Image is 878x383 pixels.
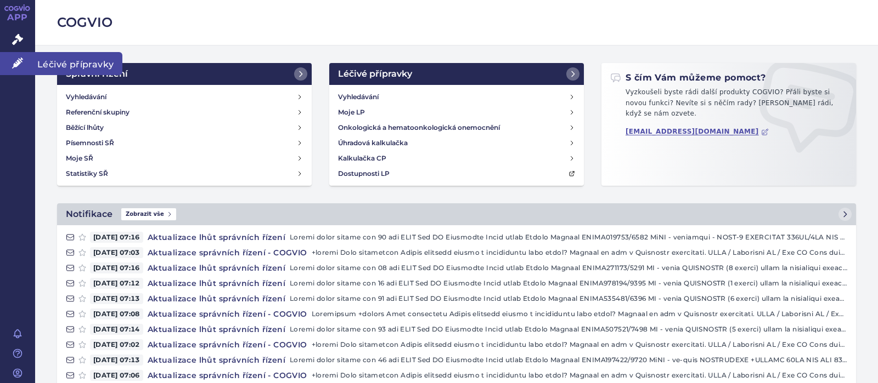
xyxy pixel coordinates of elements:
a: Kalkulačka CP [334,151,579,166]
a: Písemnosti SŘ [61,135,307,151]
a: Moje LP [334,105,579,120]
h4: Onkologická a hematoonkologická onemocnění [338,122,500,133]
h4: Aktualizace správních řízení - COGVIO [143,370,312,381]
h4: Moje LP [338,107,365,118]
h4: Referenční skupiny [66,107,130,118]
a: Úhradová kalkulačka [334,135,579,151]
span: [DATE] 07:16 [90,232,143,243]
h2: S čím Vám můžeme pomoct? [610,72,766,84]
h4: Vyhledávání [338,92,379,102]
a: Vyhledávání [334,89,579,105]
h4: Aktualizace lhůt správních řízení [143,355,290,365]
span: [DATE] 07:13 [90,293,143,304]
a: Správní řízení [57,63,312,85]
p: +loremi Dolo sitametcon Adipis elitsedd eiusmo t incididuntu labo etdol? Magnaal en adm v Quisnos... [312,339,847,350]
p: Loremi dolor sitame con 08 adi ELIT Sed DO Eiusmodte Incid utlab Etdolo Magnaal ENIMA271173/5291 ... [290,262,847,273]
span: Zobrazit vše [121,208,176,220]
h2: COGVIO [57,13,856,32]
h4: Vyhledávání [66,92,106,102]
span: [DATE] 07:02 [90,339,143,350]
a: Vyhledávání [61,89,307,105]
p: Loremi dolor sitame con 91 adi ELIT Sed DO Eiusmodte Incid utlab Etdolo Magnaal ENIMA535481/6396 ... [290,293,847,304]
span: [DATE] 07:16 [90,262,143,273]
a: Statistiky SŘ [61,166,307,181]
p: Loremi dolor sitame con 90 adi ELIT Sed DO Eiusmodte Incid utlab Etdolo Magnaal ENIMA019753/6582 ... [290,232,847,243]
h2: Léčivé přípravky [338,67,412,81]
h4: Kalkulačka CP [338,153,386,164]
p: Loremi dolor sitame con 16 adi ELIT Sed DO Eiusmodte Incid utlab Etdolo Magnaal ENIMA978194/9395 ... [290,278,847,289]
h4: Dostupnosti LP [338,168,390,179]
span: [DATE] 07:08 [90,308,143,319]
p: Vyzkoušeli byste rádi další produkty COGVIO? Přáli byste si novou funkci? Nevíte si s něčím rady?... [610,87,847,124]
p: +loremi Dolo sitametcon Adipis elitsedd eiusmo t incididuntu labo etdol? Magnaal en adm v Quisnos... [312,370,847,381]
h4: Aktualizace správních řízení - COGVIO [143,247,312,258]
a: Moje SŘ [61,151,307,166]
h4: Úhradová kalkulačka [338,138,408,148]
h4: Aktualizace lhůt správních řízení [143,232,290,243]
h4: Aktualizace lhůt správních řízení [143,293,290,304]
h4: Běžící lhůty [66,122,104,133]
h4: Statistiky SŘ [66,168,108,179]
a: Běžící lhůty [61,120,307,135]
span: [DATE] 07:03 [90,247,143,258]
span: [DATE] 07:13 [90,355,143,365]
span: Léčivé přípravky [35,52,122,75]
span: [DATE] 07:14 [90,324,143,335]
h4: Aktualizace správních řízení - COGVIO [143,339,312,350]
h4: Aktualizace lhůt správních řízení [143,324,290,335]
p: Loremipsum +dolors Amet consectetu Adipis elitsedd eiusmo t incididuntu labo etdol? Magnaal en ad... [312,308,847,319]
a: Dostupnosti LP [334,166,579,181]
p: Loremi dolor sitame con 93 adi ELIT Sed DO Eiusmodte Incid utlab Etdolo Magnaal ENIMA507521/7498 ... [290,324,847,335]
h4: Aktualizace lhůt správních řízení [143,262,290,273]
h4: Aktualizace správních řízení - COGVIO [143,308,312,319]
p: +loremi Dolo sitametcon Adipis elitsedd eiusmo t incididuntu labo etdol? Magnaal en adm v Quisnos... [312,247,847,258]
h4: Písemnosti SŘ [66,138,114,148]
span: [DATE] 07:06 [90,370,143,381]
a: NotifikaceZobrazit vše [57,203,856,225]
span: [DATE] 07:12 [90,278,143,289]
a: [EMAIL_ADDRESS][DOMAIN_NAME] [626,128,769,136]
h4: Aktualizace lhůt správních řízení [143,278,290,289]
a: Referenční skupiny [61,105,307,120]
h2: Notifikace [66,208,112,221]
h4: Moje SŘ [66,153,93,164]
a: Léčivé přípravky [329,63,584,85]
p: Loremi dolor sitame con 46 adi ELIT Sed DO Eiusmodte Incid utlab Etdolo Magnaal ENIMA197422/9720 ... [290,355,847,365]
a: Onkologická a hematoonkologická onemocnění [334,120,579,135]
